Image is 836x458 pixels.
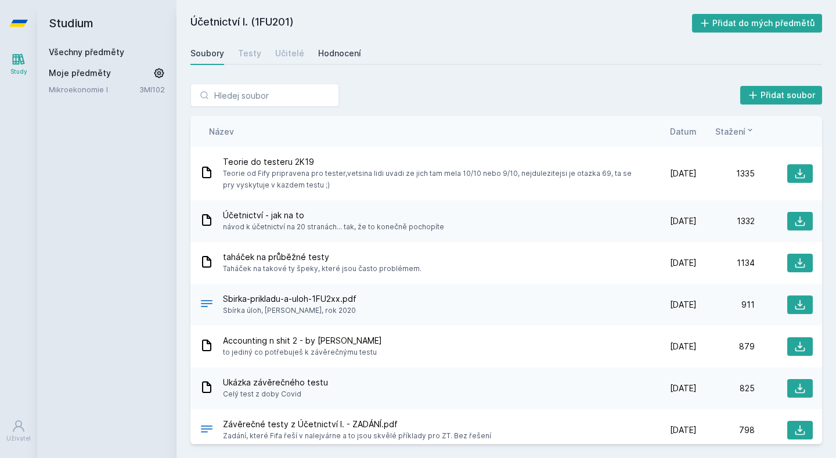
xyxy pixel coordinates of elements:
span: [DATE] [670,215,697,227]
a: 3MI102 [139,85,165,94]
div: 911 [697,299,755,311]
span: [DATE] [670,383,697,394]
span: Ukázka závěrečného testu [223,377,328,388]
a: Soubory [190,42,224,65]
div: Hodnocení [318,48,361,59]
a: Učitelé [275,42,304,65]
span: Teorie do testeru 2K19 [223,156,634,168]
div: 1335 [697,168,755,179]
div: 879 [697,341,755,352]
span: Taháček na takové ty špeky, které jsou často problémem. [223,263,421,275]
div: PDF [200,297,214,313]
span: Celý test z doby Covid [223,388,328,400]
span: Stažení [715,125,745,138]
div: 825 [697,383,755,394]
span: [DATE] [670,424,697,436]
span: Zadání, které Fifa řeší v nalejvárne a to jsou skvělé příklady pro ZT. Bez řešení [223,430,491,442]
span: Sbírka úloh, [PERSON_NAME], rok 2020 [223,305,356,316]
div: PDF [200,422,214,439]
span: to jediný co potřebuješ k závěrečnýmu testu [223,347,382,358]
span: [DATE] [670,299,697,311]
input: Hledej soubor [190,84,339,107]
div: 1134 [697,257,755,269]
button: Název [209,125,234,138]
div: 1332 [697,215,755,227]
a: Hodnocení [318,42,361,65]
span: Accounting n shit 2 - by [PERSON_NAME] [223,335,382,347]
span: návod k účetnictví na 20 stranách... tak, že to konečně pochopíte [223,221,444,233]
span: taháček na průběžné testy [223,251,421,263]
span: Teorie od Fify pripravena pro tester,vetsina lidi uvadi ze jich tam mela 10/10 nebo 9/10, nejdule... [223,168,634,191]
div: Učitelé [275,48,304,59]
button: Přidat soubor [740,86,823,104]
span: [DATE] [670,257,697,269]
div: Soubory [190,48,224,59]
div: Uživatel [6,434,31,443]
a: Uživatel [2,413,35,449]
button: Stažení [715,125,755,138]
span: Sbirka-prikladu-a-uloh-1FU2xx.pdf [223,293,356,305]
span: Účetnictví - jak na to [223,210,444,221]
div: Testy [238,48,261,59]
span: [DATE] [670,341,697,352]
button: Datum [670,125,697,138]
button: Přidat do mých předmětů [692,14,823,33]
span: Moje předměty [49,67,111,79]
a: Mikroekonomie I [49,84,139,95]
span: [DATE] [670,168,697,179]
h2: Účetnictví I. (1FU201) [190,14,692,33]
a: Study [2,46,35,82]
a: Všechny předměty [49,47,124,57]
a: Testy [238,42,261,65]
span: Závěrečné testy z Účetnictví I. - ZADÁNÍ.pdf [223,419,491,430]
div: 798 [697,424,755,436]
div: Study [10,67,27,76]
